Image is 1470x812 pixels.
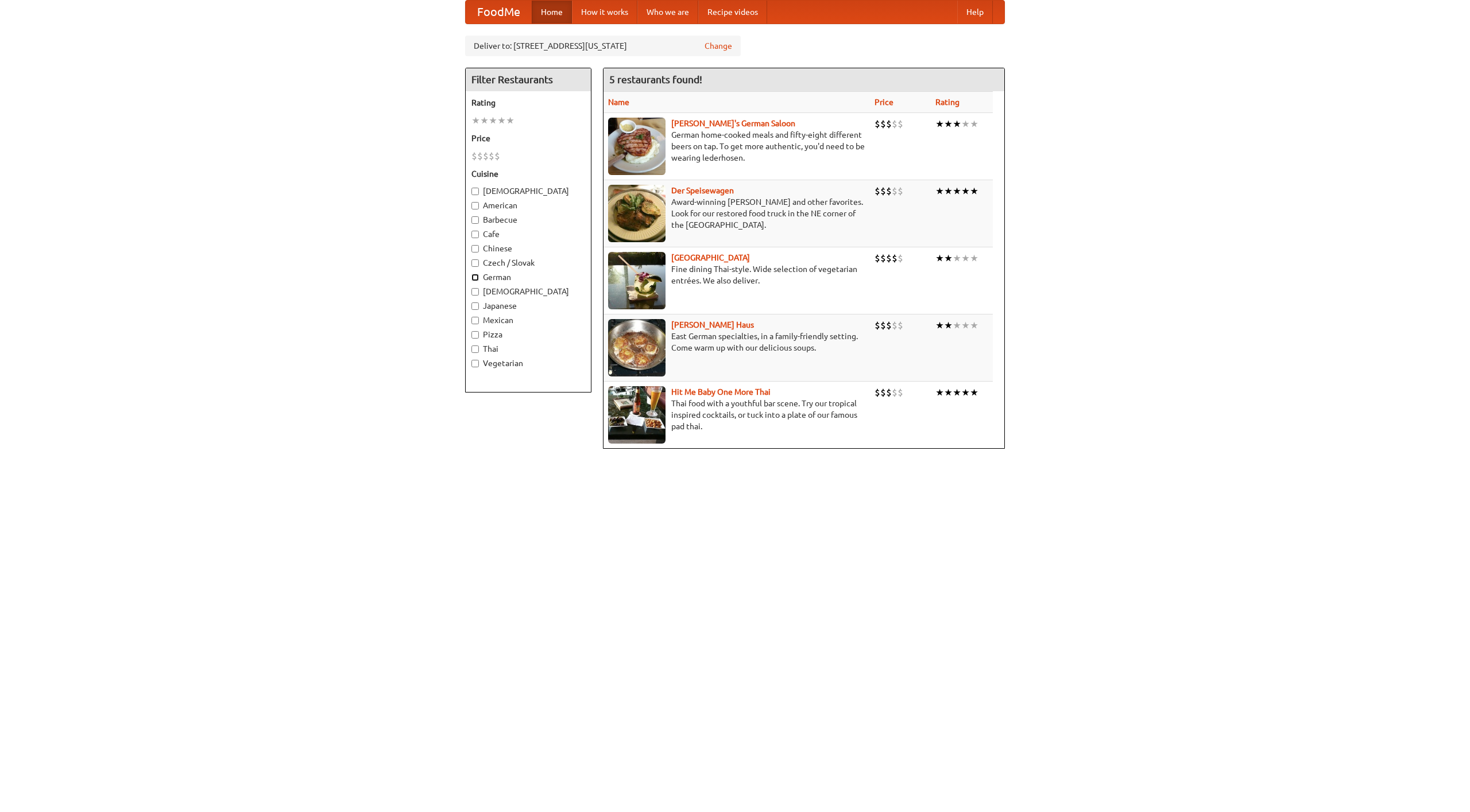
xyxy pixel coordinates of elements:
label: Barbecue [471,214,585,226]
li: ★ [935,319,944,332]
li: $ [886,118,892,130]
li: $ [898,252,903,265]
a: Help [957,1,993,24]
li: ★ [953,185,961,197]
label: Vegetarian [471,358,585,369]
label: Czech / Slovak [471,257,585,269]
a: [GEOGRAPHIC_DATA] [671,253,750,262]
li: $ [875,252,880,265]
li: ★ [953,386,961,399]
li: $ [886,386,892,399]
img: satay.jpg [608,252,666,309]
li: ★ [961,252,970,265]
a: [PERSON_NAME] Haus [671,320,754,329]
li: ★ [961,319,970,332]
a: FoodMe [466,1,532,24]
li: ★ [961,386,970,399]
label: German [471,271,585,283]
a: Change [705,40,732,52]
li: $ [892,252,898,265]
a: Hit Me Baby One More Thai [671,387,771,397]
input: Barbecue [471,216,479,224]
input: [DEMOGRAPHIC_DATA] [471,288,479,296]
li: ★ [944,386,953,399]
a: [PERSON_NAME]'s German Saloon [671,119,795,128]
img: esthers.jpg [608,118,666,175]
li: $ [892,319,898,332]
li: ★ [970,118,978,130]
li: $ [494,150,500,162]
label: Chinese [471,243,585,254]
input: Czech / Slovak [471,259,479,267]
li: ★ [935,252,944,265]
label: [DEMOGRAPHIC_DATA] [471,286,585,297]
h5: Cuisine [471,168,585,180]
p: Thai food with a youthful bar scene. Try our tropical inspired cocktails, or tuck into a plate of... [608,398,865,432]
img: speisewagen.jpg [608,185,666,242]
a: Der Speisewagen [671,186,734,195]
a: Recipe videos [698,1,767,24]
li: $ [489,150,494,162]
img: babythai.jpg [608,386,666,444]
li: $ [875,319,880,332]
input: Japanese [471,302,479,310]
a: Price [875,98,893,107]
img: kohlhaus.jpg [608,319,666,376]
input: Thai [471,345,479,353]
li: ★ [935,386,944,399]
li: ★ [935,185,944,197]
a: Name [608,98,629,107]
li: $ [483,150,489,162]
li: ★ [970,386,978,399]
label: Mexican [471,314,585,326]
li: ★ [970,319,978,332]
p: Fine dining Thai-style. Wide selection of vegetarian entrées. We also deliver. [608,263,865,286]
li: ★ [480,114,489,127]
li: ★ [471,114,480,127]
div: Deliver to: [STREET_ADDRESS][US_STATE] [465,36,741,56]
input: Chinese [471,245,479,252]
ng-pluralize: 5 restaurants found! [609,74,702,85]
li: ★ [506,114,514,127]
label: Japanese [471,300,585,312]
li: $ [898,118,903,130]
label: American [471,200,585,211]
label: Thai [471,343,585,355]
h5: Rating [471,97,585,108]
label: Pizza [471,329,585,340]
li: $ [875,118,880,130]
li: ★ [961,118,970,130]
li: ★ [944,185,953,197]
li: ★ [953,118,961,130]
li: $ [898,386,903,399]
label: [DEMOGRAPHIC_DATA] [471,185,585,197]
li: $ [880,319,886,332]
a: How it works [572,1,637,24]
li: ★ [944,319,953,332]
li: ★ [970,252,978,265]
li: $ [886,252,892,265]
li: $ [892,185,898,197]
li: $ [477,150,483,162]
li: ★ [489,114,497,127]
input: Vegetarian [471,360,479,367]
input: [DEMOGRAPHIC_DATA] [471,188,479,195]
li: ★ [970,185,978,197]
input: American [471,202,479,209]
li: ★ [935,118,944,130]
li: ★ [953,252,961,265]
li: $ [880,185,886,197]
label: Cafe [471,228,585,240]
li: ★ [961,185,970,197]
p: Award-winning [PERSON_NAME] and other favorites. Look for our restored food truck in the NE corne... [608,196,865,231]
li: $ [875,185,880,197]
li: ★ [944,252,953,265]
a: Rating [935,98,960,107]
li: ★ [497,114,506,127]
p: German home-cooked meals and fifty-eight different beers on tap. To get more authentic, you'd nee... [608,129,865,164]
